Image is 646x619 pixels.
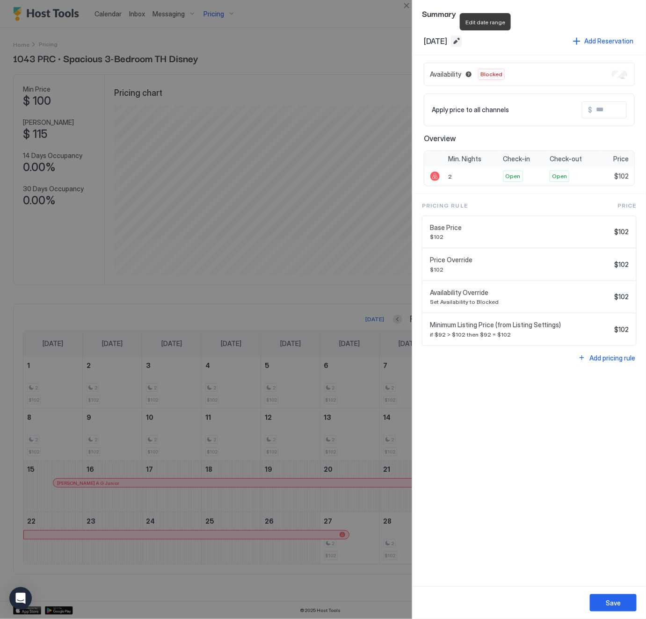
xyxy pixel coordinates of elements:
button: Add pricing rule [577,352,637,364]
span: $102 [614,172,629,180]
div: Save [606,598,621,608]
button: Blocked dates override all pricing rules and remain unavailable until manually unblocked [463,69,474,80]
button: Edit date range [451,36,462,47]
div: Add pricing rule [589,353,635,363]
span: Edit date range [465,19,505,26]
span: Price [613,155,629,163]
span: Blocked [480,70,502,79]
span: Availability [430,70,461,79]
span: Min. Nights [448,155,481,163]
div: Open Intercom Messenger [9,587,32,610]
span: Set Availability to Blocked [430,298,610,305]
span: $ [588,106,592,114]
button: Save [590,594,637,612]
span: [DATE] [424,36,447,46]
button: Add Reservation [572,35,635,47]
span: Minimum Listing Price (from Listing Settings) [430,321,610,329]
span: $102 [614,293,629,301]
span: Availability Override [430,288,610,297]
span: Base Price [430,223,610,232]
span: Summary [422,7,637,19]
span: $102 [614,228,629,236]
span: Price Override [430,256,610,264]
span: Overview [424,134,635,143]
span: if $92 > $102 then $92 = $102 [430,331,610,338]
span: $102 [430,233,610,240]
span: $102 [430,266,610,273]
span: Open [506,172,521,180]
span: Open [552,172,567,180]
span: Check-in [503,155,530,163]
div: Add Reservation [584,36,633,46]
span: $102 [614,325,629,334]
span: 2 [448,173,452,180]
span: Apply price to all channels [432,106,509,114]
span: Pricing Rule [422,202,468,210]
span: Price [617,202,637,210]
span: Check-out [550,155,582,163]
span: $102 [614,260,629,269]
